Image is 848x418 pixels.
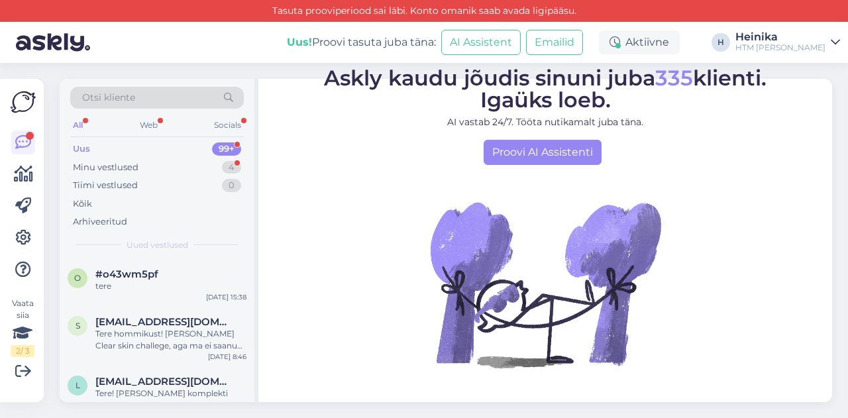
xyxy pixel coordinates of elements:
[324,115,767,129] p: AI vastab 24/7. Tööta nutikamalt juba täna.
[127,239,188,251] span: Uued vestlused
[73,142,90,156] div: Uus
[208,352,246,362] div: [DATE] 8:46
[74,273,81,283] span: o
[735,32,825,42] div: Heinika
[287,36,312,48] b: Uus!
[426,165,664,403] img: No Chat active
[95,376,233,388] span: ly.kotkas@gmail.com
[526,30,583,55] button: Emailid
[11,345,34,357] div: 2 / 3
[95,316,233,328] span: sirje.puusepp2@mail.ee
[222,179,241,192] div: 0
[76,380,80,390] span: l
[76,321,80,331] span: s
[324,65,767,113] span: Askly kaudu jõudis sinuni juba klienti. Igaüks loeb.
[95,328,246,352] div: Tere hommikust! [PERSON_NAME] Clear skin challege, aga ma ei saanud eile videot meilile!
[137,117,160,134] div: Web
[484,140,602,165] a: Proovi AI Assistenti
[95,280,246,292] div: tere
[735,42,825,53] div: HTM [PERSON_NAME]
[73,215,127,229] div: Arhiveeritud
[70,117,85,134] div: All
[655,65,693,91] span: 335
[11,297,34,357] div: Vaata siia
[222,161,241,174] div: 4
[206,292,246,302] div: [DATE] 15:38
[95,388,246,411] div: Tere! [PERSON_NAME] komplekti kätte, aga minuni pole jõudnud veel tänane video, mis pidi tulema ü...
[211,117,244,134] div: Socials
[95,268,158,280] span: #o43wm5pf
[287,34,436,50] div: Proovi tasuta juba täna:
[82,91,135,105] span: Otsi kliente
[11,89,36,115] img: Askly Logo
[712,33,730,52] div: H
[73,161,138,174] div: Minu vestlused
[212,142,241,156] div: 99+
[441,30,521,55] button: AI Assistent
[599,30,680,54] div: Aktiivne
[735,32,840,53] a: HeinikaHTM [PERSON_NAME]
[73,197,92,211] div: Kõik
[73,179,138,192] div: Tiimi vestlused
